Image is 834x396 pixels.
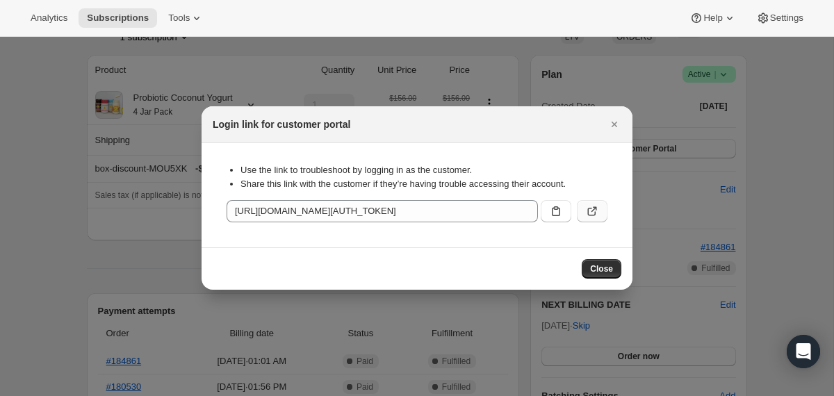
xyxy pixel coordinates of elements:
span: Analytics [31,13,67,24]
button: Help [681,8,744,28]
button: Analytics [22,8,76,28]
h2: Login link for customer portal [213,117,350,131]
li: Share this link with the customer if they’re having trouble accessing their account. [240,177,607,191]
button: Close [582,259,621,279]
button: Tools [160,8,212,28]
span: Settings [770,13,803,24]
button: Settings [748,8,812,28]
div: Open Intercom Messenger [787,335,820,368]
span: Close [590,263,613,274]
span: Tools [168,13,190,24]
button: Close [605,115,624,134]
span: Subscriptions [87,13,149,24]
button: Subscriptions [79,8,157,28]
span: Help [703,13,722,24]
li: Use the link to troubleshoot by logging in as the customer. [240,163,607,177]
